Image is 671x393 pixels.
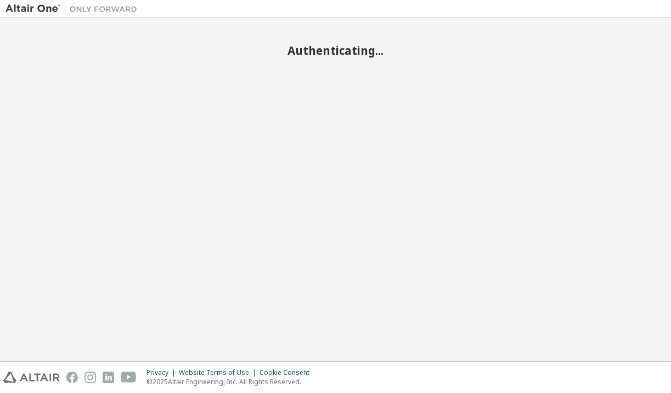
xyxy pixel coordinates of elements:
[5,43,666,58] h2: Authenticating...
[146,368,179,377] div: Privacy
[103,372,114,383] img: linkedin.svg
[260,368,316,377] div: Cookie Consent
[179,368,260,377] div: Website Terms of Use
[146,377,316,386] p: © 2025 Altair Engineering, Inc. All Rights Reserved.
[66,372,78,383] img: facebook.svg
[84,372,96,383] img: instagram.svg
[3,372,60,383] img: altair_logo.svg
[5,3,143,14] img: Altair One
[121,372,137,383] img: youtube.svg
